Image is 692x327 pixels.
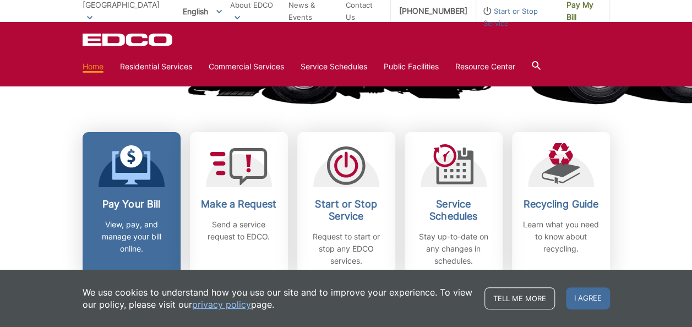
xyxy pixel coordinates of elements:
[198,219,280,243] p: Send a service request to EDCO.
[306,231,387,267] p: Request to start or stop any EDCO services.
[405,132,503,278] a: Service Schedules Stay up-to-date on any changes in schedules.
[455,61,515,73] a: Resource Center
[83,61,103,73] a: Home
[484,287,555,309] a: Tell me more
[83,132,181,278] a: Pay Your Bill View, pay, and manage your bill online.
[91,198,172,210] h2: Pay Your Bill
[198,198,280,210] h2: Make a Request
[120,61,192,73] a: Residential Services
[83,286,473,310] p: We use cookies to understand how you use our site and to improve your experience. To view our pol...
[175,2,230,20] span: English
[192,298,251,310] a: privacy policy
[306,198,387,222] h2: Start or Stop Service
[83,33,174,46] a: EDCD logo. Return to the homepage.
[209,61,284,73] a: Commercial Services
[301,61,367,73] a: Service Schedules
[384,61,439,73] a: Public Facilities
[91,219,172,255] p: View, pay, and manage your bill online.
[413,198,494,222] h2: Service Schedules
[190,132,288,278] a: Make a Request Send a service request to EDCO.
[413,231,494,267] p: Stay up-to-date on any changes in schedules.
